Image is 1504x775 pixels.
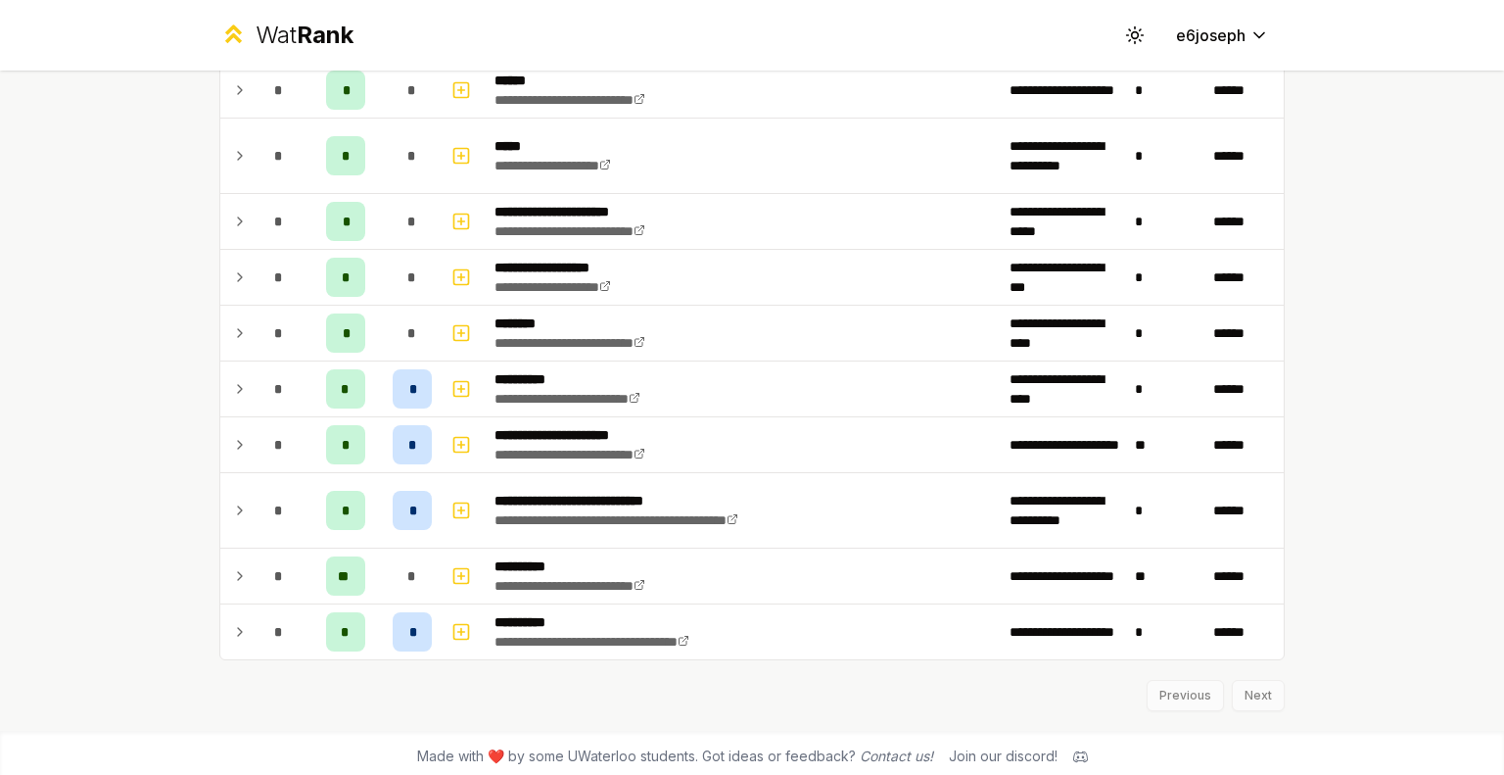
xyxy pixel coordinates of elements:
[219,20,353,51] a: WatRank
[417,747,933,766] span: Made with ❤️ by some UWaterloo students. Got ideas or feedback?
[949,747,1057,766] div: Join our discord!
[256,20,353,51] div: Wat
[297,21,353,49] span: Rank
[1160,18,1285,53] button: e6joseph
[1176,24,1245,47] span: e6joseph
[860,748,933,764] a: Contact us!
